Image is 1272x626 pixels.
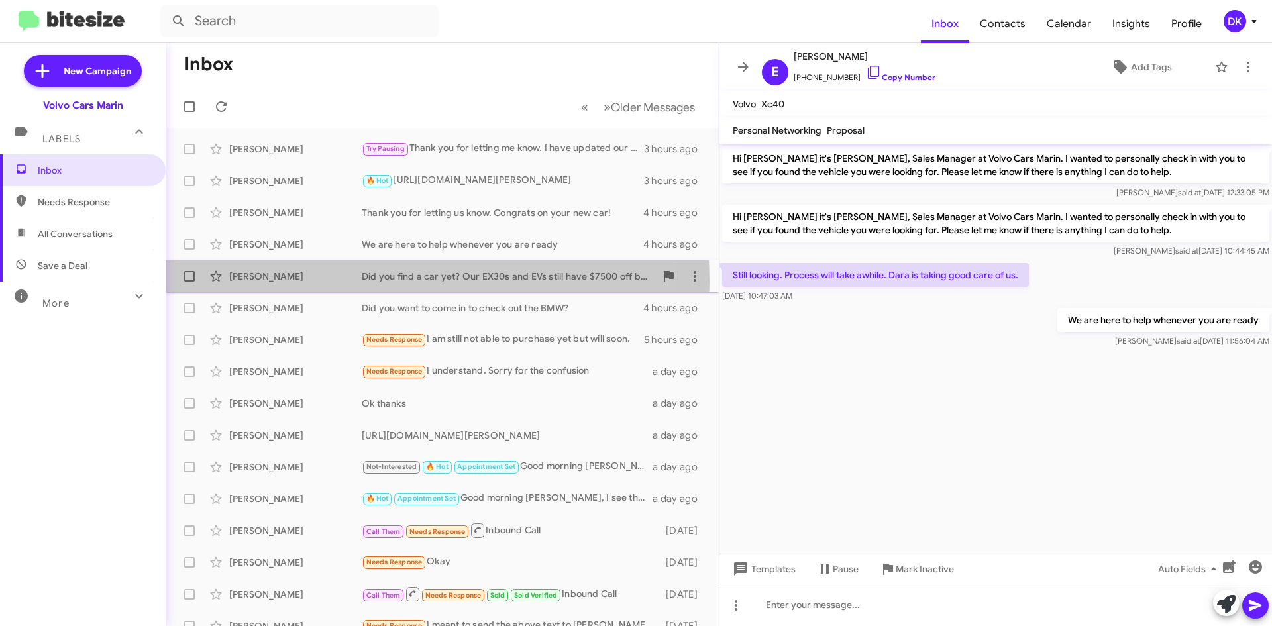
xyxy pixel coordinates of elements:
div: We are here to help whenever you are ready [362,238,643,251]
span: Try Pausing [366,144,405,153]
div: a day ago [653,460,708,474]
div: [PERSON_NAME] [229,142,362,156]
nav: Page navigation example [574,93,703,121]
a: Insights [1102,5,1161,43]
div: [PERSON_NAME] [229,556,362,569]
span: Proposal [827,125,865,136]
button: Add Tags [1073,55,1208,79]
button: Mark Inactive [869,557,965,581]
button: Pause [806,557,869,581]
span: Call Them [366,527,401,536]
span: Call Them [366,591,401,600]
div: Did you find a car yet? Our EX30s and EVs still have $7500 off because Volvo is subsidizing it. [362,270,655,283]
div: [PERSON_NAME] [229,460,362,474]
div: [URL][DOMAIN_NAME][PERSON_NAME] [362,173,644,188]
div: [PERSON_NAME] [229,301,362,315]
div: Inbound Call [362,586,659,602]
div: [PERSON_NAME] [229,588,362,601]
span: Needs Response [366,335,423,344]
span: Xc40 [761,98,784,110]
div: [DATE] [659,588,708,601]
div: 4 hours ago [643,301,708,315]
div: [DATE] [659,556,708,569]
div: Thank you for letting me know. I have updated our reords. [362,141,644,156]
span: Save a Deal [38,259,87,272]
span: Needs Response [38,195,150,209]
a: Calendar [1036,5,1102,43]
span: All Conversations [38,227,113,240]
span: [PERSON_NAME] [794,48,935,64]
div: Ok thanks [362,397,653,410]
a: Profile [1161,5,1212,43]
span: 🔥 Hot [366,494,389,503]
div: Okay [362,554,659,570]
span: E [771,62,779,83]
div: a day ago [653,397,708,410]
div: I am still not able to purchase yet but will soon. [362,332,644,347]
h1: Inbox [184,54,233,75]
a: Contacts [969,5,1036,43]
input: Search [160,5,439,37]
button: DK [1212,10,1257,32]
button: Auto Fields [1147,557,1232,581]
p: We are here to help whenever you are ready [1057,308,1269,332]
span: Volvo [733,98,756,110]
span: Personal Networking [733,125,821,136]
div: Did you want to come in to check out the BMW? [362,301,643,315]
span: Needs Response [366,367,423,376]
div: [PERSON_NAME] [229,333,362,346]
p: Hi [PERSON_NAME] it's [PERSON_NAME], Sales Manager at Volvo Cars Marin. I wanted to personally ch... [722,205,1269,242]
span: Auto Fields [1158,557,1222,581]
span: [PERSON_NAME] [DATE] 10:44:45 AM [1114,246,1269,256]
a: Inbox [921,5,969,43]
span: Appointment Set [457,462,515,471]
div: 3 hours ago [644,174,708,187]
span: » [604,99,611,115]
div: I understand. Sorry for the confusion [362,364,653,379]
div: Good morning [PERSON_NAME], sorry for the late response I was on vacation. Were you able to come ... [362,459,653,474]
span: said at [1177,336,1200,346]
div: 4 hours ago [643,238,708,251]
div: Inbound Call [362,522,659,539]
div: 5 hours ago [644,333,708,346]
span: 🔥 Hot [366,176,389,185]
span: 🔥 Hot [426,462,449,471]
span: Appointment Set [397,494,456,503]
span: [PERSON_NAME] [DATE] 12:33:05 PM [1116,187,1269,197]
div: a day ago [653,365,708,378]
span: Needs Response [409,527,466,536]
span: Sold Verified [514,591,558,600]
span: Needs Response [366,558,423,566]
span: Needs Response [425,591,482,600]
p: Hi [PERSON_NAME] it's [PERSON_NAME], Sales Manager at Volvo Cars Marin. I wanted to personally ch... [722,146,1269,183]
div: [PERSON_NAME] [229,429,362,442]
span: More [42,297,70,309]
span: Inbox [38,164,150,177]
div: [DATE] [659,524,708,537]
div: DK [1224,10,1246,32]
a: Copy Number [866,72,935,82]
a: New Campaign [24,55,142,87]
div: Thank you for letting us know. Congrats on your new car! [362,206,643,219]
span: Not-Interested [366,462,417,471]
div: 4 hours ago [643,206,708,219]
span: Older Messages [611,100,695,115]
span: Sold [490,591,505,600]
span: Templates [730,557,796,581]
span: New Campaign [64,64,131,78]
div: [PERSON_NAME] [229,174,362,187]
span: [PERSON_NAME] [DATE] 11:56:04 AM [1115,336,1269,346]
div: [PERSON_NAME] [229,397,362,410]
div: [PERSON_NAME] [229,365,362,378]
p: Still looking. Process will take awhile. Dara is taking good care of us. [722,263,1029,287]
span: Mark Inactive [896,557,954,581]
button: Next [596,93,703,121]
span: Add Tags [1131,55,1172,79]
div: Good morning [PERSON_NAME], I see that you been communicating with [PERSON_NAME] and scheduled an... [362,491,653,506]
button: Previous [573,93,596,121]
div: [PERSON_NAME] [229,524,362,537]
